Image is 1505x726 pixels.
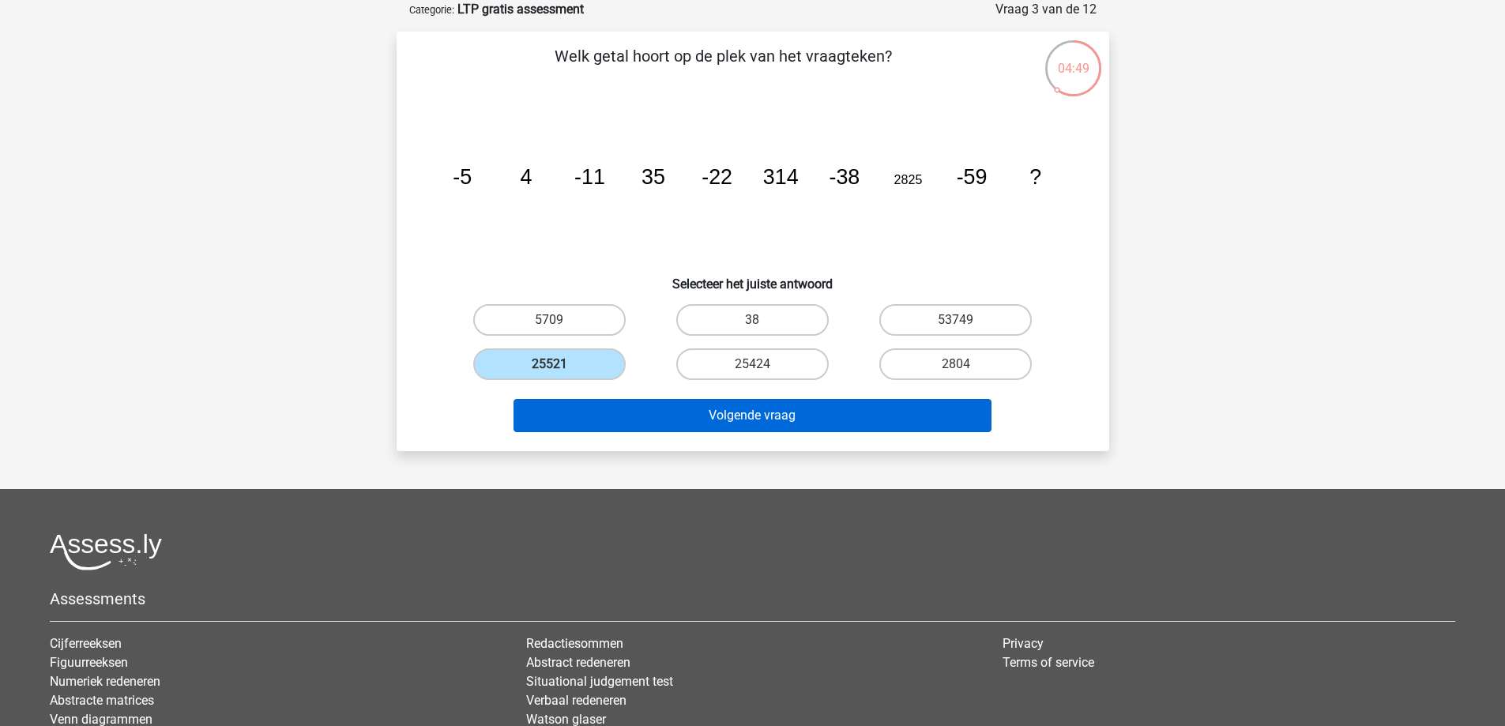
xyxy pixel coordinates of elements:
a: Situational judgement test [526,674,673,689]
div: 04:49 [1044,39,1103,78]
tspan: -22 [702,165,732,189]
label: 25424 [676,348,829,380]
tspan: 314 [762,165,798,189]
a: Cijferreeksen [50,636,122,651]
label: 2804 [879,348,1032,380]
a: Terms of service [1003,655,1094,670]
label: 25521 [473,348,626,380]
strong: LTP gratis assessment [457,2,584,17]
tspan: 4 [520,165,532,189]
p: Welk getal hoort op de plek van het vraagteken? [422,44,1025,92]
tspan: -5 [453,165,472,189]
a: Verbaal redeneren [526,693,626,708]
a: Redactiesommen [526,636,623,651]
tspan: -59 [956,165,987,189]
tspan: -11 [574,165,605,189]
label: 53749 [879,304,1032,336]
a: Figuurreeksen [50,655,128,670]
h5: Assessments [50,589,1455,608]
a: Abstract redeneren [526,655,630,670]
img: Assessly logo [50,533,162,570]
a: Privacy [1003,636,1044,651]
button: Volgende vraag [514,399,991,432]
h6: Selecteer het juiste antwoord [422,264,1084,292]
tspan: 35 [642,165,665,189]
tspan: 2825 [894,172,922,186]
tspan: ? [1029,165,1041,189]
a: Numeriek redeneren [50,674,160,689]
small: Categorie: [409,4,454,16]
label: 38 [676,304,829,336]
tspan: -38 [829,165,860,189]
a: Abstracte matrices [50,693,154,708]
label: 5709 [473,304,626,336]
